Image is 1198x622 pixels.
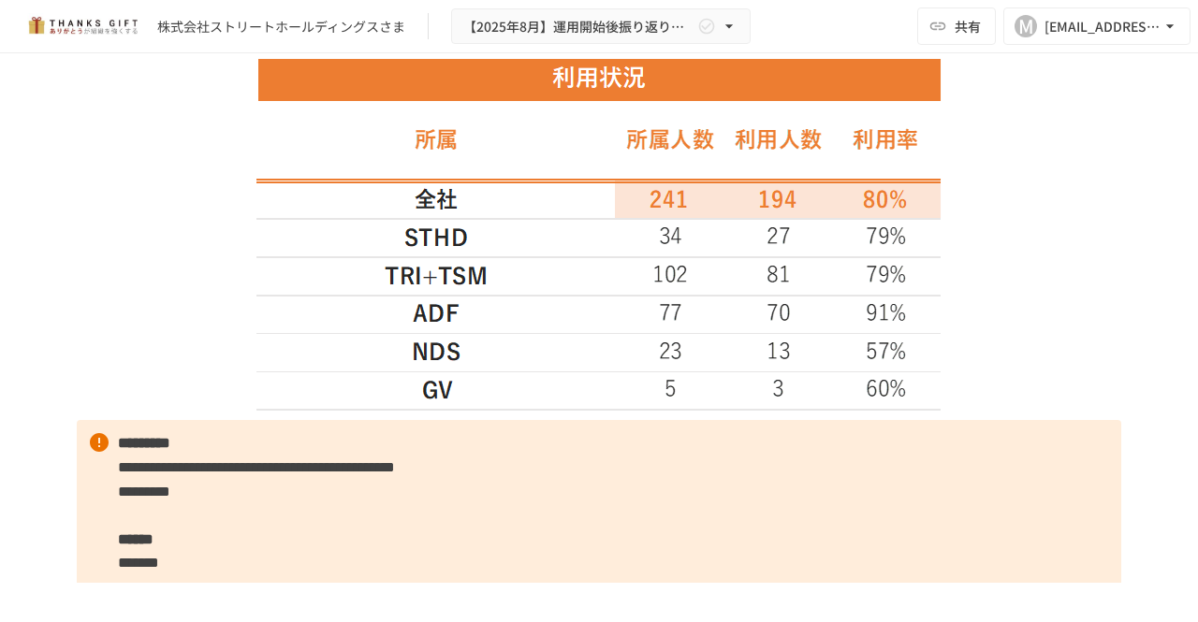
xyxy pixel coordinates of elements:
[1015,15,1037,37] div: M
[1003,7,1191,45] button: M[EMAIL_ADDRESS][DOMAIN_NAME]
[451,8,751,45] button: 【2025年8月】運用開始後振り返りミーティング
[463,15,694,38] span: 【2025年8月】運用開始後振り返りミーティング
[256,57,942,412] img: eyvylTXtzO3POFH6vwlQe4zvdXFmJ5LZfIVaStSthP1
[22,11,142,41] img: mMP1OxWUAhQbsRWCurg7vIHe5HqDpP7qZo7fRoNLXQh
[1045,15,1161,38] div: [EMAIL_ADDRESS][DOMAIN_NAME]
[917,7,996,45] button: 共有
[955,16,981,36] span: 共有
[157,17,405,36] div: 株式会社ストリートホールディングスさま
